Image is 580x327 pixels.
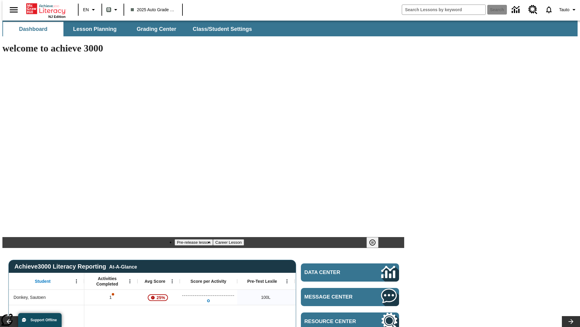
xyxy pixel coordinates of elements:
button: Open Menu [125,277,134,286]
p: 1 [109,294,113,301]
span: Class/Student Settings [193,26,252,33]
a: Home [26,3,66,15]
span: Tauto [559,7,569,13]
a: Data Center [508,2,525,18]
a: Notifications [541,2,557,18]
span: Score per Activity [191,279,227,284]
div: , 25%, Attention! This student's Average First Try Score of 25% is below 65%, Donkey, Sautoen [137,290,180,305]
div: Beginning reader 100 Lexile, ER, Based on the Lexile Reading measure, student is an Emerging Read... [295,290,352,305]
span: 2025 Auto Grade 1 B [131,7,176,13]
span: Donkey, Sautoen [14,294,46,301]
button: Open Menu [72,277,81,286]
button: Grading Center [126,22,187,36]
a: Data Center [301,263,399,282]
span: Student [35,279,50,284]
button: Pause [366,237,379,248]
a: Resource Center, Will open in new tab [525,2,541,18]
span: B [107,6,110,13]
button: Dashboard [3,22,63,36]
span: Avg Score [144,279,165,284]
div: SubNavbar [2,21,578,36]
button: Language: EN, Select a language [80,4,100,15]
span: Activities Completed [87,276,127,287]
button: Open Menu [168,277,177,286]
span: Support Offline [31,318,57,322]
span: Achieve3000 Literacy Reporting [14,263,137,270]
button: Class/Student Settings [188,22,257,36]
span: Dashboard [19,26,47,33]
span: Resource Center [304,319,363,325]
button: Lesson carousel, Next [562,316,580,327]
span: 25% [154,292,167,303]
h1: welcome to achieve 3000 [2,43,404,54]
span: Pre-Test Lexile [247,279,277,284]
div: 1, One or more Activity scores may be invalid., Donkey, Sautoen [84,290,137,305]
span: 100 Lexile, Donkey, Sautoen [261,294,270,301]
span: Lesson Planning [73,26,117,33]
div: Home [26,2,66,18]
button: Boost Class color is gray green. Change class color [104,4,122,15]
div: Pause [366,237,385,248]
button: Slide 1 Pre-release lesson [175,239,213,246]
a: Message Center [301,288,399,306]
input: search field [402,5,485,15]
span: EN [83,7,89,13]
div: At-A-Glance [109,263,137,270]
button: Support Offline [18,313,62,327]
span: Message Center [304,294,363,300]
span: Grading Center [137,26,176,33]
button: Profile/Settings [557,4,580,15]
button: Open Menu [282,277,292,286]
button: Open side menu [5,1,23,19]
span: NJ Edition [48,15,66,18]
div: SubNavbar [2,22,257,36]
button: Slide 2 Career Lesson [213,239,244,246]
span: Data Center [304,269,361,276]
button: Lesson Planning [65,22,125,36]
